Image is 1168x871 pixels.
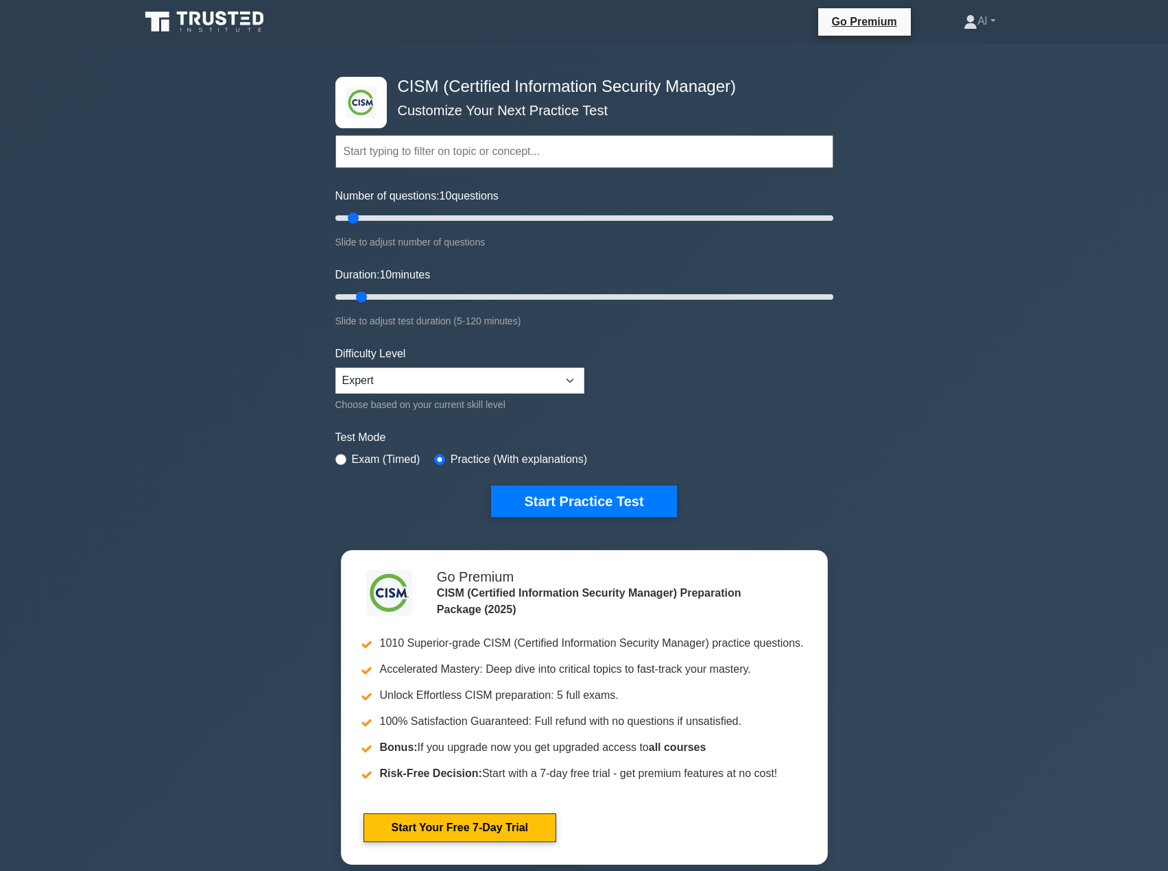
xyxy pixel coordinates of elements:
span: 10 [440,190,452,202]
a: Start Your Free 7-Day Trial [363,813,556,842]
div: Choose based on your current skill level [335,396,584,413]
div: Slide to adjust number of questions [335,234,833,250]
a: Al [931,8,1028,35]
label: Practice (With explanations) [451,451,587,468]
label: Test Mode [335,429,833,446]
div: Slide to adjust test duration (5-120 minutes) [335,313,833,329]
label: Duration: minutes [335,267,431,283]
h4: CISM (Certified Information Security Manager) [392,77,766,97]
label: Number of questions: questions [335,188,499,204]
button: Start Practice Test [491,486,676,517]
a: Go Premium [824,13,905,30]
label: Difficulty Level [335,346,406,362]
input: Start typing to filter on topic or concept... [335,135,833,168]
label: Exam (Timed) [352,451,420,468]
span: 10 [379,269,392,281]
